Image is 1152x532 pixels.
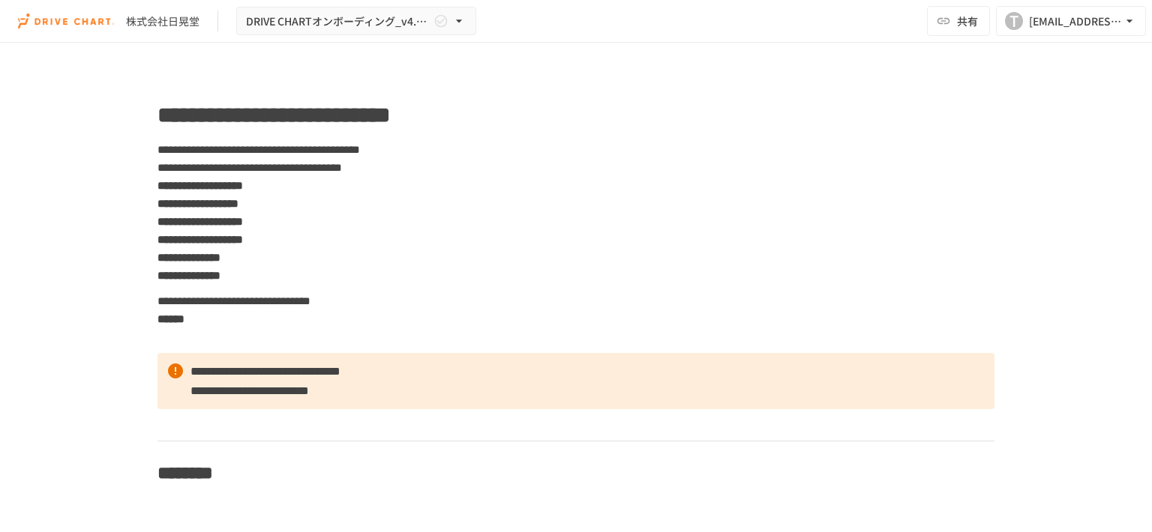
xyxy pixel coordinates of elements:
[1029,12,1122,31] div: [EMAIL_ADDRESS][DOMAIN_NAME]
[236,7,476,36] button: DRIVE CHARTオンボーディング_v4.1（日晃堂様）
[18,9,114,33] img: i9VDDS9JuLRLX3JIUyK59LcYp6Y9cayLPHs4hOxMB9W
[1005,12,1023,30] div: T
[927,6,990,36] button: 共有
[957,13,978,29] span: 共有
[996,6,1146,36] button: T[EMAIL_ADDRESS][DOMAIN_NAME]
[246,12,430,31] span: DRIVE CHARTオンボーディング_v4.1（日晃堂様）
[126,13,199,29] div: 株式会社日晃堂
